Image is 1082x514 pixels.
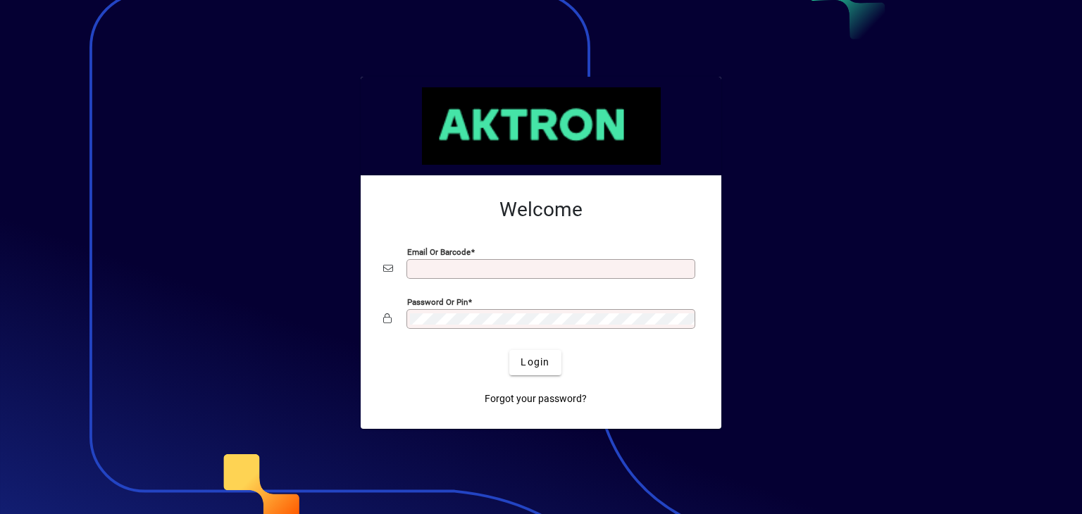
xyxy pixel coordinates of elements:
[383,198,699,222] h2: Welcome
[485,391,587,406] span: Forgot your password?
[407,246,471,256] mat-label: Email or Barcode
[521,355,549,370] span: Login
[407,296,468,306] mat-label: Password or Pin
[509,350,561,375] button: Login
[479,387,592,412] a: Forgot your password?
